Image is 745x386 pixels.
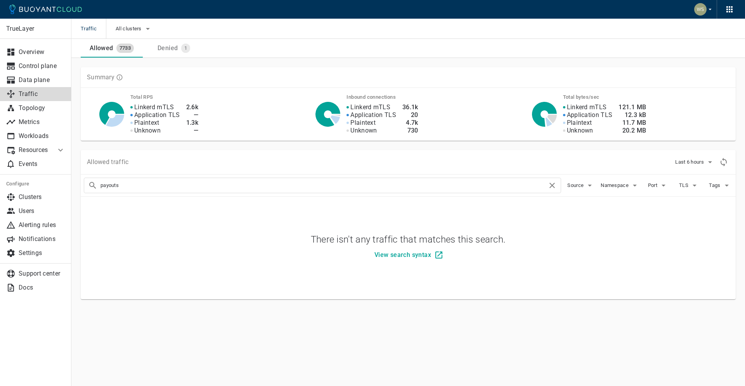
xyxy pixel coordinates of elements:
[19,235,65,243] p: Notifications
[402,127,418,134] h4: 730
[186,111,199,119] h4: —
[675,156,715,168] button: Last 6 hours
[186,119,199,127] h4: 1.3k
[143,39,205,58] a: Denied1
[100,180,547,191] input: Search
[567,127,593,134] p: Unknown
[19,284,65,292] p: Docs
[19,62,65,70] p: Control plane
[186,103,199,111] h4: 2.6k
[350,103,390,111] p: Linkerd mTLS
[19,221,65,229] p: Alerting rules
[19,132,65,140] p: Workloads
[134,103,174,111] p: Linkerd mTLS
[567,111,613,119] p: Application TLS
[350,111,396,119] p: Application TLS
[81,39,143,58] a: Allowed7733
[19,90,65,98] p: Traffic
[87,41,113,52] div: Allowed
[708,180,733,191] button: Tags
[19,48,65,56] p: Overview
[675,159,705,165] span: Last 6 hours
[709,182,722,189] span: Tags
[648,182,659,189] span: Port
[19,76,65,84] p: Data plane
[19,270,65,278] p: Support center
[567,119,592,127] p: Plaintext
[601,182,630,189] span: Namespace
[619,119,646,127] h4: 11.7 MB
[87,73,114,81] p: Summary
[402,119,418,127] h4: 4.7k
[646,180,670,191] button: Port
[116,74,123,81] svg: TLS data is compiled from traffic seen by Linkerd proxies. RPS and TCP bytes reflect both inbound...
[402,103,418,111] h4: 36.1k
[116,23,152,35] button: All clusters
[679,182,690,189] span: TLS
[19,146,50,154] p: Resources
[81,19,106,39] span: Traffic
[134,127,161,134] p: Unknown
[154,41,178,52] div: Denied
[134,119,159,127] p: Plaintext
[87,158,129,166] p: Allowed traffic
[619,111,646,119] h4: 12.3 kB
[19,249,65,257] p: Settings
[677,180,702,191] button: TLS
[718,156,729,168] div: Refresh metrics
[350,119,376,127] p: Plaintext
[619,127,646,134] h4: 20.2 MB
[181,45,190,51] span: 1
[19,118,65,126] p: Metrics
[6,181,65,187] h5: Configure
[6,25,65,33] p: TrueLayer
[311,234,506,245] h3: There isn't any traffic that matches this search.
[567,182,585,189] span: Source
[567,180,594,191] button: Source
[134,111,180,119] p: Application TLS
[371,248,445,262] button: View search syntax
[19,104,65,112] p: Topology
[19,160,65,168] p: Events
[116,26,143,32] span: All clusters
[19,193,65,201] p: Clusters
[619,103,646,111] h4: 121.1 MB
[19,207,65,215] p: Users
[116,45,134,51] span: 7733
[350,127,377,134] p: Unknown
[374,251,431,259] h4: View search syntax
[567,103,607,111] p: Linkerd mTLS
[186,127,199,134] h4: —
[694,3,707,16] img: Weichung Shaw
[601,180,639,191] button: Namespace
[402,111,418,119] h4: 20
